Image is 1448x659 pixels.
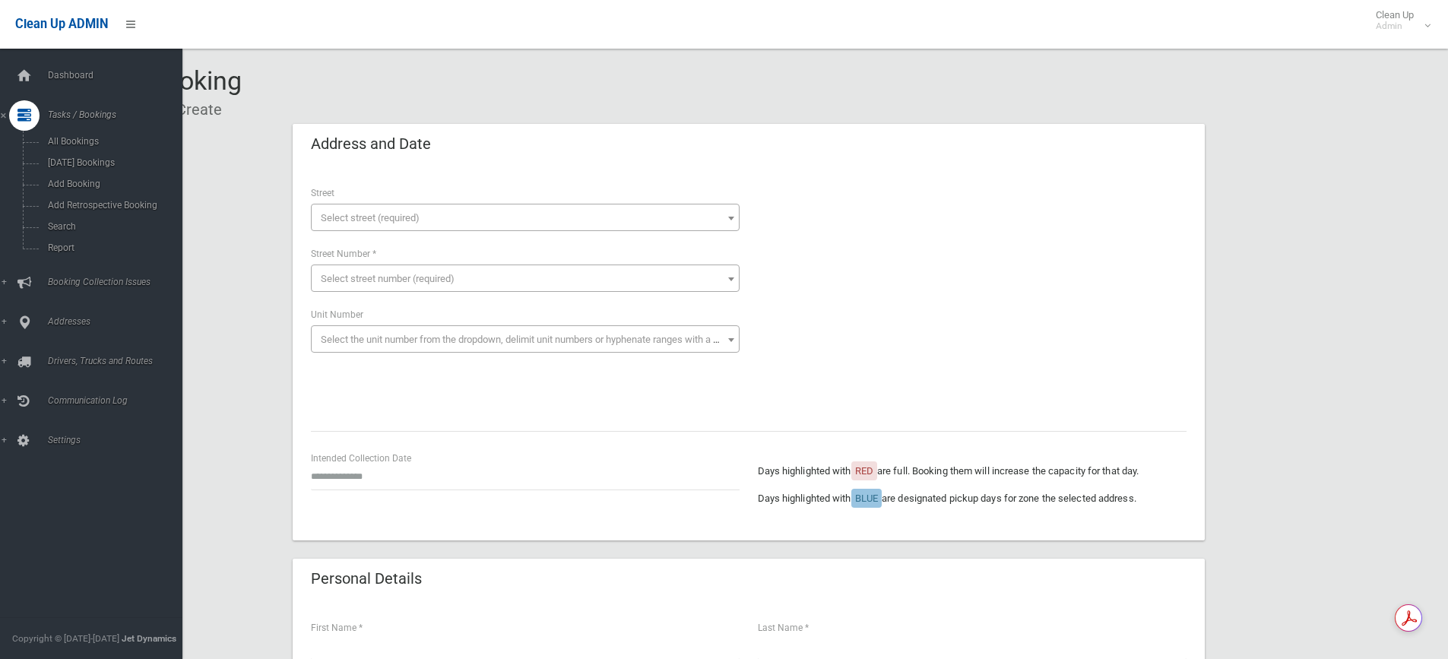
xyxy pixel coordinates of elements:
[43,395,194,406] span: Communication Log
[43,221,181,232] span: Search
[293,564,440,594] header: Personal Details
[321,334,746,345] span: Select the unit number from the dropdown, delimit unit numbers or hyphenate ranges with a comma
[43,109,194,120] span: Tasks / Bookings
[43,179,181,189] span: Add Booking
[15,17,108,31] span: Clean Up ADMIN
[43,316,194,327] span: Addresses
[1368,9,1429,32] span: Clean Up
[166,96,222,124] li: Create
[758,489,1187,508] p: Days highlighted with are designated pickup days for zone the selected address.
[321,273,455,284] span: Select street number (required)
[43,435,194,445] span: Settings
[43,200,181,211] span: Add Retrospective Booking
[12,633,119,644] span: Copyright © [DATE]-[DATE]
[122,633,176,644] strong: Jet Dynamics
[43,70,194,81] span: Dashboard
[43,277,194,287] span: Booking Collection Issues
[855,465,873,477] span: RED
[758,462,1187,480] p: Days highlighted with are full. Booking them will increase the capacity for that day.
[321,212,420,223] span: Select street (required)
[293,129,449,159] header: Address and Date
[43,356,194,366] span: Drivers, Trucks and Routes
[43,157,181,168] span: [DATE] Bookings
[1376,21,1414,32] small: Admin
[43,242,181,253] span: Report
[43,136,181,147] span: All Bookings
[855,493,878,504] span: BLUE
